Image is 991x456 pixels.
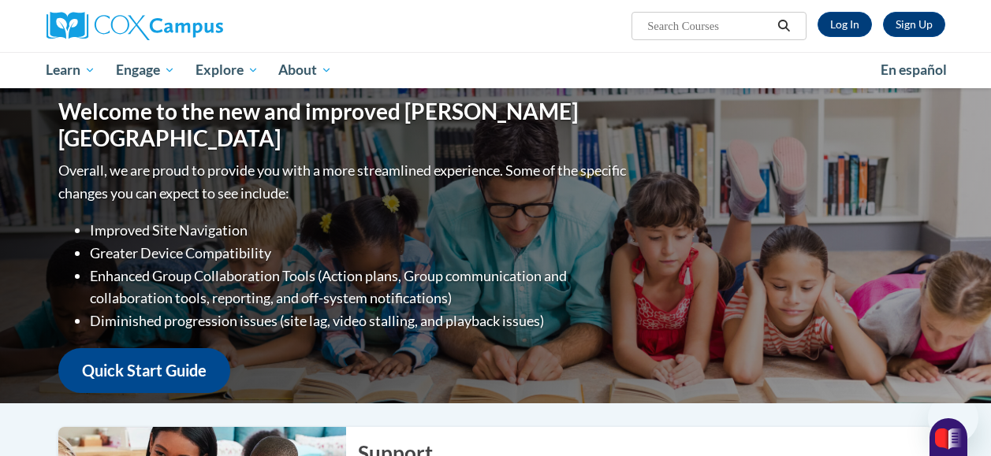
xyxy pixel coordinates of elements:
[58,98,630,151] h1: Welcome to the new and improved [PERSON_NAME][GEOGRAPHIC_DATA]
[883,12,945,37] a: Register
[90,310,630,332] li: Diminished progression issues (site lag, video stalling, and playback issues)
[106,52,185,88] a: Engage
[47,12,223,40] img: Cox Campus
[278,61,332,80] span: About
[58,348,230,393] a: Quick Start Guide
[772,17,795,35] button: Search
[870,54,957,87] a: En español
[116,61,175,80] span: Engage
[90,242,630,265] li: Greater Device Compatibility
[818,12,872,37] a: Log In
[58,159,630,205] p: Overall, we are proud to provide you with a more streamlined experience. Some of the specific cha...
[36,52,106,88] a: Learn
[90,219,630,242] li: Improved Site Navigation
[881,61,947,78] span: En español
[47,12,330,40] a: Cox Campus
[90,265,630,310] li: Enhanced Group Collaboration Tools (Action plans, Group communication and collaboration tools, re...
[196,61,259,80] span: Explore
[928,393,978,443] iframe: Button to launch messaging window
[46,61,95,80] span: Learn
[35,52,957,88] div: Main menu
[185,52,269,88] a: Explore
[646,17,772,35] input: Search Courses
[268,52,342,88] a: About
